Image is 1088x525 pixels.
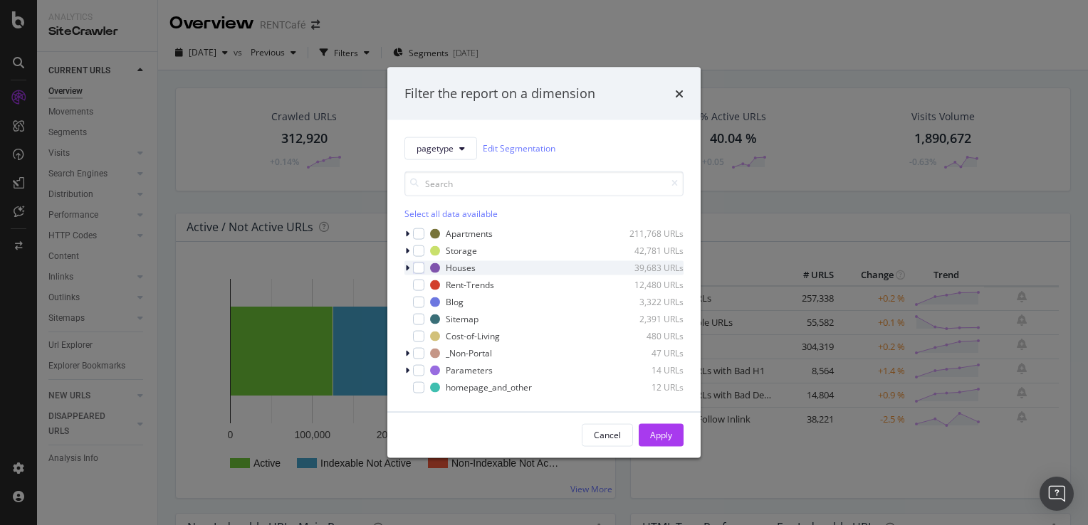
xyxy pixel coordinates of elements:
[387,68,701,458] div: modal
[417,142,454,154] span: pagetype
[404,137,477,159] button: pagetype
[582,423,633,446] button: Cancel
[446,330,500,342] div: Cost-of-Living
[446,381,532,393] div: homepage_and_other
[1040,477,1074,511] div: Open Intercom Messenger
[639,423,684,446] button: Apply
[446,245,477,257] div: Storage
[614,381,684,393] div: 12 URLs
[594,429,621,441] div: Cancel
[614,330,684,342] div: 480 URLs
[446,262,476,274] div: Houses
[446,313,478,325] div: Sitemap
[614,262,684,274] div: 39,683 URLs
[614,279,684,291] div: 12,480 URLs
[446,364,493,376] div: Parameters
[650,429,672,441] div: Apply
[446,347,492,359] div: _Non-Portal
[446,228,493,240] div: Apartments
[675,85,684,103] div: times
[614,296,684,308] div: 3,322 URLs
[483,141,555,156] a: Edit Segmentation
[404,85,595,103] div: Filter the report on a dimension
[614,313,684,325] div: 2,391 URLs
[446,279,494,291] div: Rent-Trends
[404,171,684,196] input: Search
[404,207,684,219] div: Select all data available
[614,228,684,240] div: 211,768 URLs
[614,245,684,257] div: 42,781 URLs
[614,347,684,359] div: 47 URLs
[446,296,464,308] div: Blog
[614,364,684,376] div: 14 URLs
